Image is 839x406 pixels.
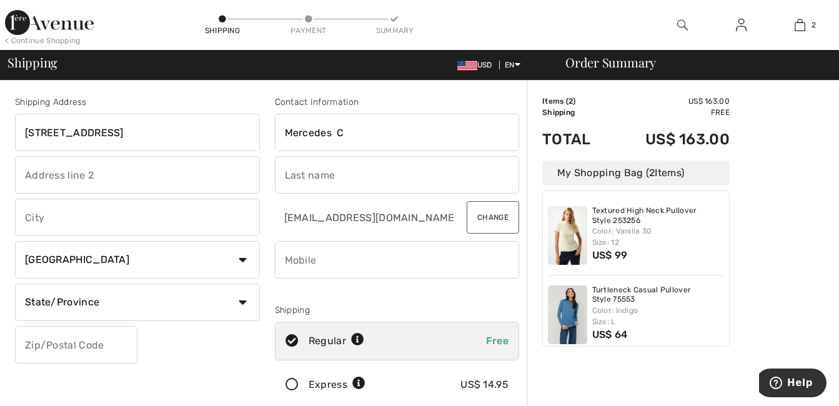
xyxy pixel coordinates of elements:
div: Color: Indigo Size: L [592,305,725,327]
div: Order Summary [550,56,832,69]
img: My Bag [795,17,805,32]
div: Shipping [275,304,520,317]
span: 2 [812,19,816,31]
div: Contact Information [275,96,520,109]
img: search the website [677,17,688,32]
div: Regular [309,334,364,349]
span: Free [486,335,509,347]
input: Mobile [275,241,520,279]
button: Change [467,201,519,234]
img: 1ère Avenue [5,10,94,35]
input: E-mail [275,199,457,236]
img: My Info [736,17,747,32]
div: Summary [376,25,414,36]
img: Textured High Neck Pullover Style 253256 [548,206,587,265]
div: My Shopping Bag ( Items) [542,161,730,186]
div: Shipping [204,25,241,36]
span: US$ 64 [592,329,628,340]
a: Sign In [726,17,757,33]
input: City [15,199,260,236]
div: Express [309,377,365,392]
span: USD [457,61,497,69]
div: Color: Vanilla 30 Size: 12 [592,225,725,248]
span: 2 [568,97,573,106]
div: US$ 14.95 [460,377,509,392]
div: Shipping Address [15,96,260,109]
input: Address line 2 [15,156,260,194]
input: Last name [275,156,520,194]
span: Shipping [7,56,57,69]
td: Shipping [542,107,610,118]
a: 2 [771,17,828,32]
span: EN [505,61,520,69]
td: US$ 163.00 [610,118,730,161]
td: Items ( ) [542,96,610,107]
span: 2 [649,167,655,179]
a: Turtleneck Casual Pullover Style 75553 [592,285,725,305]
input: First name [275,114,520,151]
td: US$ 163.00 [610,96,730,107]
img: Turtleneck Casual Pullover Style 75553 [548,285,587,344]
input: Address line 1 [15,114,260,151]
img: US Dollar [457,61,477,71]
td: Free [610,107,730,118]
a: Textured High Neck Pullover Style 253256 [592,206,725,225]
iframe: Opens a widget where you can find more information [759,369,827,400]
td: Total [542,118,610,161]
div: Payment [290,25,327,36]
input: Zip/Postal Code [15,326,137,364]
span: US$ 99 [592,249,628,261]
div: < Continue Shopping [5,35,81,46]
